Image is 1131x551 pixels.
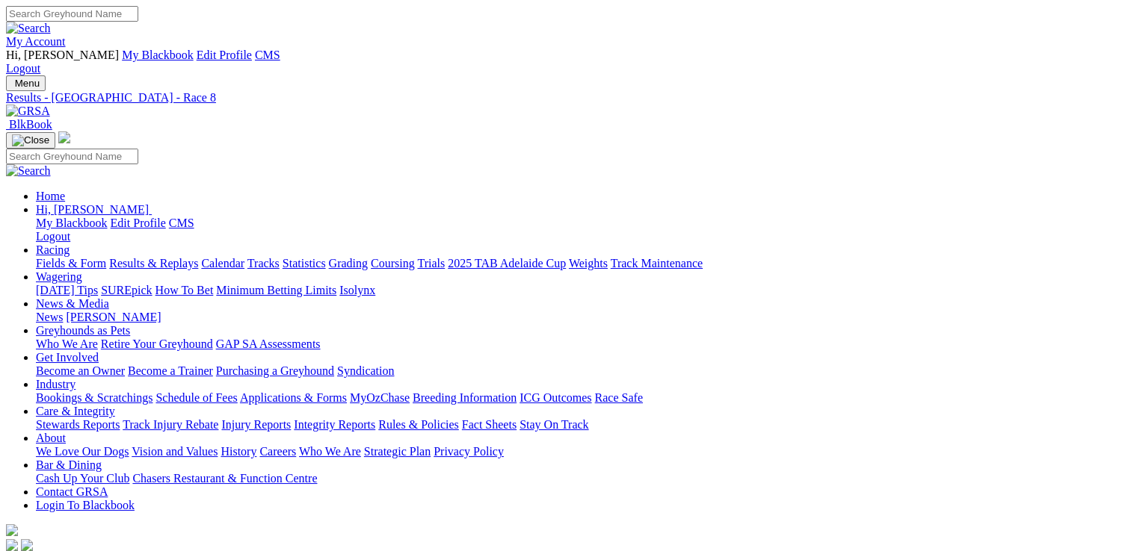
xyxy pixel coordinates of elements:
a: Track Maintenance [611,257,703,270]
a: Hi, [PERSON_NAME] [36,203,152,216]
a: Trials [417,257,445,270]
input: Search [6,149,138,164]
a: Logout [6,62,40,75]
a: CMS [255,49,280,61]
a: Greyhounds as Pets [36,324,130,337]
a: Track Injury Rebate [123,418,218,431]
a: Contact GRSA [36,485,108,498]
a: Injury Reports [221,418,291,431]
a: Bookings & Scratchings [36,391,152,404]
a: BlkBook [6,118,52,131]
span: BlkBook [9,118,52,131]
a: Become an Owner [36,364,125,377]
a: Coursing [371,257,415,270]
a: Calendar [201,257,244,270]
input: Search [6,6,138,22]
img: facebook.svg [6,539,18,551]
a: History [221,445,256,458]
a: Industry [36,378,75,390]
img: twitter.svg [21,539,33,551]
div: My Account [6,49,1125,75]
a: Become a Trainer [128,364,213,377]
a: Care & Integrity [36,405,115,417]
a: Rules & Policies [378,418,459,431]
div: Industry [36,391,1125,405]
a: GAP SA Assessments [216,337,321,350]
a: News [36,311,63,323]
a: Stewards Reports [36,418,120,431]
a: My Blackbook [36,217,108,229]
a: Login To Blackbook [36,499,135,511]
a: Privacy Policy [434,445,504,458]
div: About [36,445,1125,458]
div: Bar & Dining [36,472,1125,485]
a: News & Media [36,297,109,310]
a: Fact Sheets [462,418,517,431]
a: Weights [569,257,608,270]
div: Racing [36,257,1125,270]
span: Menu [15,78,40,89]
a: Logout [36,230,70,243]
div: Greyhounds as Pets [36,337,1125,351]
a: 2025 TAB Adelaide Cup [448,257,566,270]
span: Hi, [PERSON_NAME] [36,203,149,216]
a: Racing [36,243,70,256]
a: Home [36,190,65,202]
a: Who We Are [299,445,361,458]
a: Results & Replays [109,257,198,270]
a: Edit Profile [111,217,166,229]
a: Vision and Values [132,445,218,458]
a: Cash Up Your Club [36,472,129,485]
a: Applications & Forms [240,391,347,404]
img: Close [12,134,49,146]
a: Syndication [337,364,394,377]
a: Retire Your Greyhound [101,337,213,350]
a: Integrity Reports [294,418,375,431]
a: Breeding Information [413,391,517,404]
a: We Love Our Dogs [36,445,129,458]
a: My Account [6,35,66,48]
div: Hi, [PERSON_NAME] [36,217,1125,243]
a: Schedule of Fees [155,391,237,404]
a: MyOzChase [350,391,410,404]
button: Toggle navigation [6,132,55,149]
a: Careers [259,445,296,458]
div: Get Involved [36,364,1125,378]
a: Minimum Betting Limits [216,284,336,296]
a: Stay On Track [520,418,588,431]
a: [PERSON_NAME] [66,311,161,323]
a: CMS [169,217,194,229]
a: SUREpick [101,284,152,296]
img: Search [6,164,51,178]
img: logo-grsa-white.png [6,524,18,536]
a: Fields & Form [36,257,106,270]
button: Toggle navigation [6,75,46,91]
div: Care & Integrity [36,418,1125,432]
div: News & Media [36,311,1125,324]
a: Isolynx [339,284,375,296]
a: Tracks [247,257,280,270]
a: Who We Are [36,337,98,350]
img: Search [6,22,51,35]
a: Edit Profile [197,49,252,61]
a: Results - [GEOGRAPHIC_DATA] - Race 8 [6,91,1125,105]
img: logo-grsa-white.png [58,131,70,143]
a: Wagering [36,270,82,283]
span: Hi, [PERSON_NAME] [6,49,119,61]
a: Race Safe [594,391,642,404]
a: Chasers Restaurant & Function Centre [132,472,317,485]
a: Purchasing a Greyhound [216,364,334,377]
a: My Blackbook [122,49,194,61]
a: Get Involved [36,351,99,364]
a: Grading [329,257,368,270]
a: ICG Outcomes [520,391,591,404]
img: GRSA [6,105,50,118]
a: About [36,432,66,444]
a: Statistics [283,257,326,270]
a: Strategic Plan [364,445,431,458]
a: [DATE] Tips [36,284,98,296]
div: Wagering [36,284,1125,297]
a: How To Bet [155,284,214,296]
a: Bar & Dining [36,458,102,471]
